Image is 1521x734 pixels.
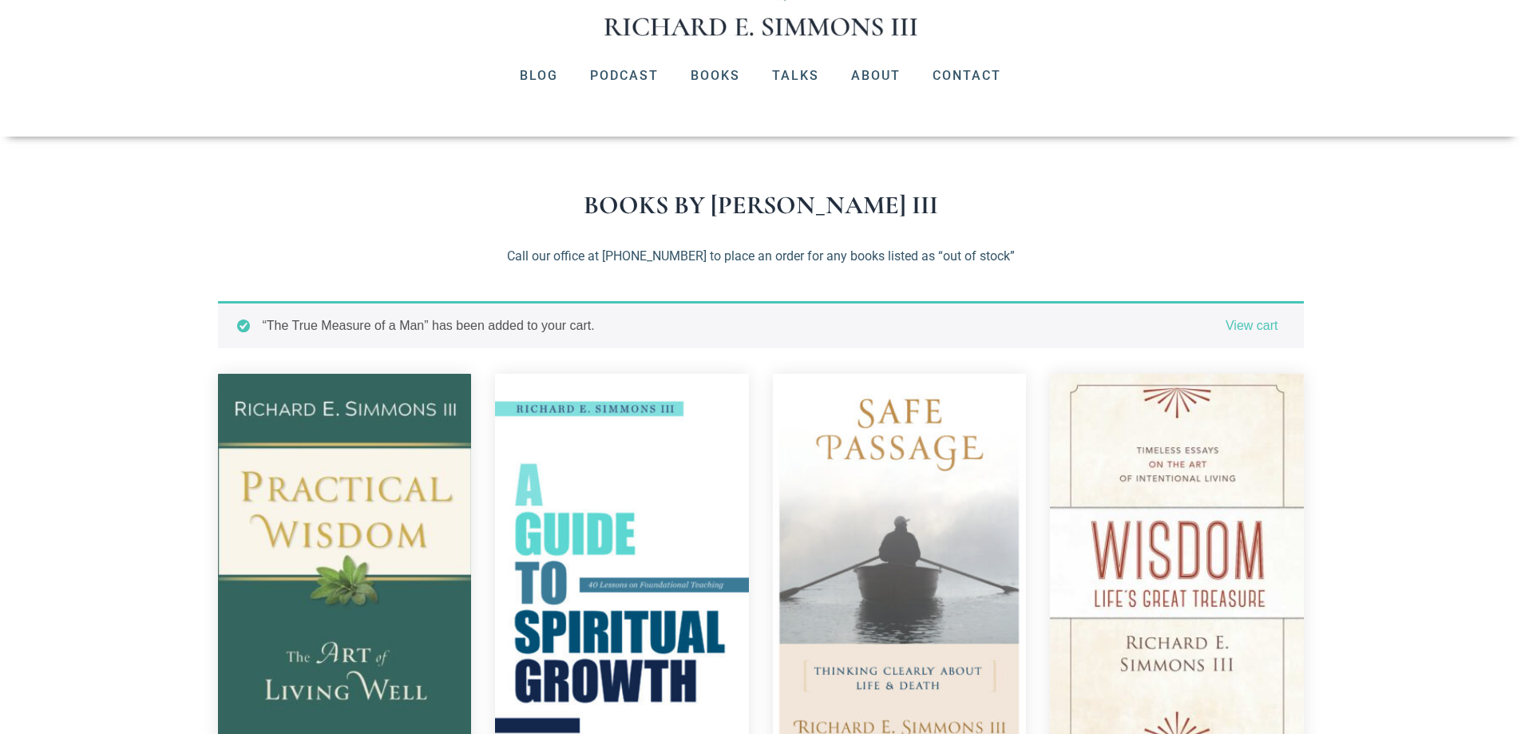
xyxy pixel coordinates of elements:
[756,55,835,97] a: Talks
[218,301,1304,348] div: “The True Measure of a Man” has been added to your cart.
[675,55,756,97] a: Books
[835,55,917,97] a: About
[1226,316,1278,335] a: View cart
[504,55,574,97] a: Blog
[574,55,675,97] a: Podcast
[917,55,1017,97] a: Contact
[218,247,1304,266] p: Call our office at [PHONE_NUMBER] to place an order for any books listed as “out of stock”
[218,192,1304,218] h1: Books by [PERSON_NAME] III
